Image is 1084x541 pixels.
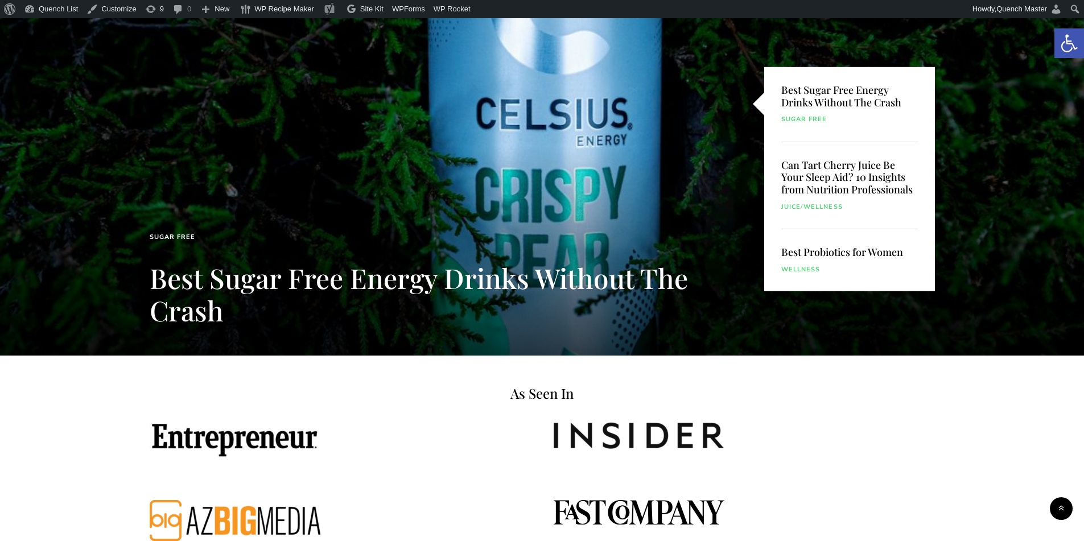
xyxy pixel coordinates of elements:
a: Sugar free [150,232,196,242]
img: Featured in AZ Big Media [150,500,320,541]
a: Best Sugar Free Energy Drinks Without The Crash [150,259,688,329]
h5: As Seen In [150,384,935,402]
a: Juice [781,201,801,212]
img: Featured in Insider [554,422,724,449]
a: Wellness [803,201,843,212]
div: / [781,201,918,212]
img: Featured in Entrepreneur Magazine Logo [150,422,320,458]
a: Wellness [781,265,821,275]
span: Site Kit [360,5,384,13]
span: Quench Master [996,5,1047,13]
a: Sugar free [781,114,827,125]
